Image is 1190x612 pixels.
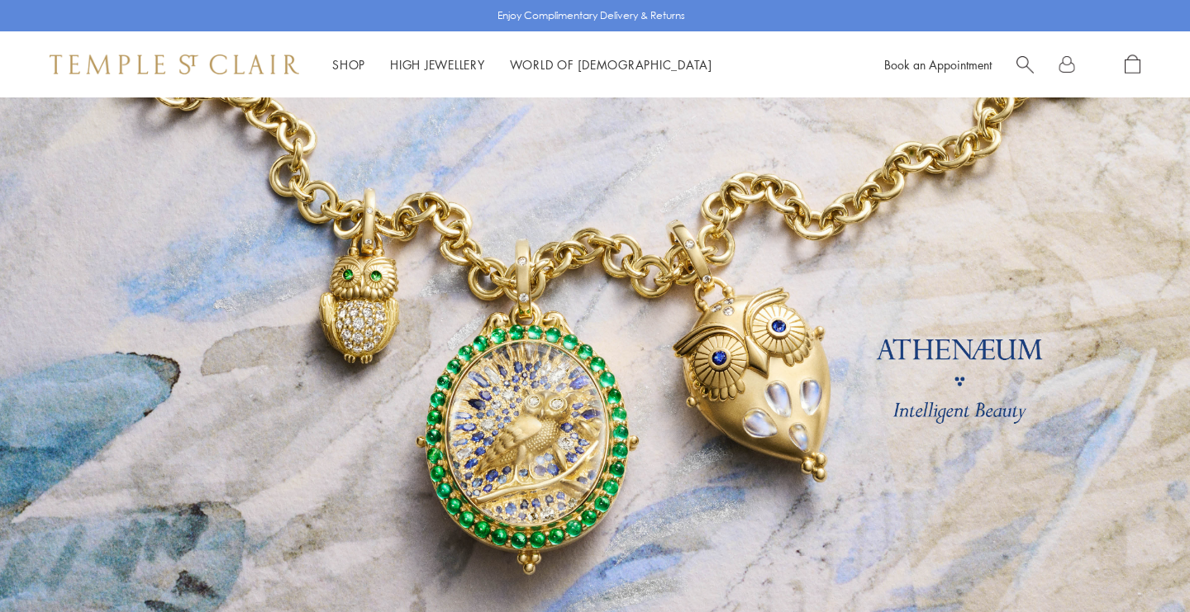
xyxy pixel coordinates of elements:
[332,55,712,75] nav: Main navigation
[1125,55,1140,75] a: Open Shopping Bag
[884,56,992,73] a: Book an Appointment
[497,7,685,24] p: Enjoy Complimentary Delivery & Returns
[1016,55,1034,75] a: Search
[50,55,299,74] img: Temple St. Clair
[390,56,485,73] a: High JewelleryHigh Jewellery
[510,56,712,73] a: World of [DEMOGRAPHIC_DATA]World of [DEMOGRAPHIC_DATA]
[332,56,365,73] a: ShopShop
